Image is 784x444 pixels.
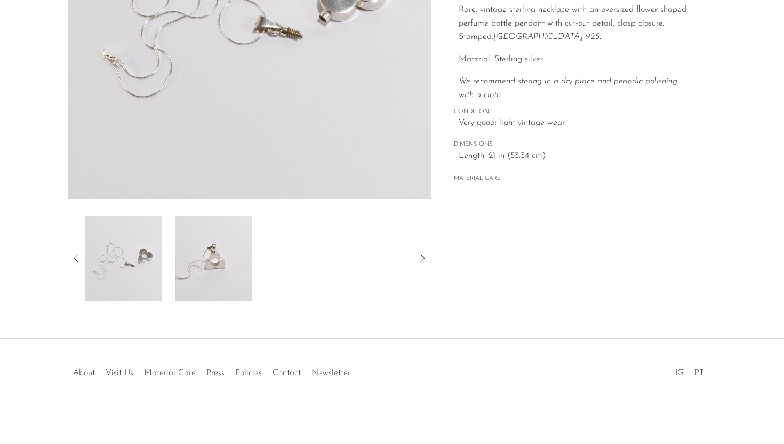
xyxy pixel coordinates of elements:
[85,216,162,301] img: Flower Perfume Pendant Necklace
[670,360,709,380] ul: Social Medias
[235,369,262,377] a: Policies
[206,369,225,377] a: Press
[273,369,301,377] a: Contact
[459,149,694,163] span: Length: 21 in (53.34 cm)
[459,53,694,67] p: Material: Sterling silver.
[459,77,677,99] i: We recommend storing in a dry place and periodic polishing with a cloth.
[68,360,356,380] ul: Quick links
[106,369,133,377] a: Visit Us
[694,369,704,377] a: PT
[144,369,196,377] a: Material Care
[675,369,684,377] a: IG
[454,107,694,117] span: CONDITION
[454,175,501,183] button: MATERIAL CARE
[493,33,601,41] em: [GEOGRAPHIC_DATA] 925.
[175,216,252,301] img: Flower Perfume Pendant Necklace
[454,140,694,149] span: DIMENSIONS
[459,3,694,44] p: Rare, vintage sterling necklace with an oversized flower shaped perfume bottle pendant with cut-o...
[73,369,95,377] a: About
[459,116,694,130] span: Very good; light vintage wear.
